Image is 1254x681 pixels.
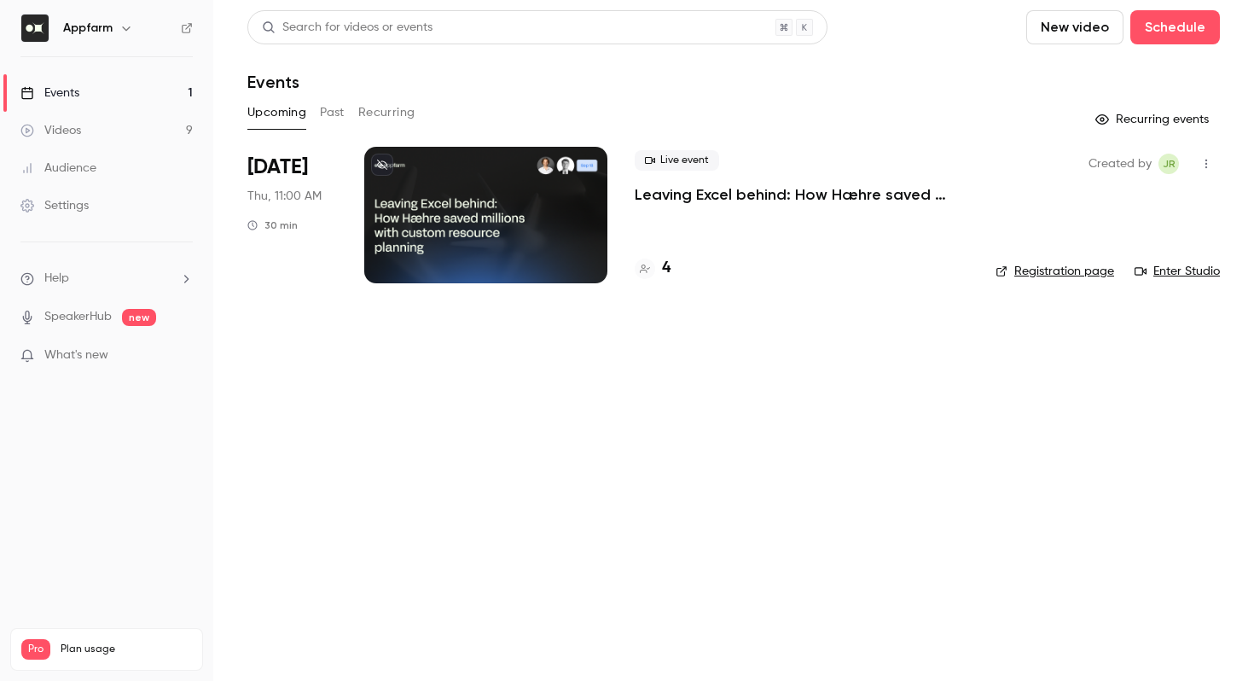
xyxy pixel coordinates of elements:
[61,643,192,656] span: Plan usage
[20,122,81,139] div: Videos
[262,19,433,37] div: Search for videos or events
[358,99,415,126] button: Recurring
[247,154,308,181] span: [DATE]
[44,270,69,288] span: Help
[20,197,89,214] div: Settings
[20,160,96,177] div: Audience
[1135,263,1220,280] a: Enter Studio
[247,99,306,126] button: Upcoming
[21,15,49,42] img: Appfarm
[247,188,322,205] span: Thu, 11:00 AM
[1089,154,1152,174] span: Created by
[662,257,671,280] h4: 4
[1163,154,1176,174] span: JR
[44,346,108,364] span: What's new
[635,184,968,205] a: Leaving Excel behind: How Hæhre saved millions with a custom resource planner
[247,218,298,232] div: 30 min
[247,72,299,92] h1: Events
[635,257,671,280] a: 4
[20,270,193,288] li: help-dropdown-opener
[1026,10,1123,44] button: New video
[635,150,719,171] span: Live event
[1088,106,1220,133] button: Recurring events
[63,20,113,37] h6: Appfarm
[122,309,156,326] span: new
[996,263,1114,280] a: Registration page
[21,639,50,660] span: Pro
[247,147,337,283] div: Sep 18 Thu, 11:00 AM (Europe/Oslo)
[320,99,345,126] button: Past
[172,348,193,364] iframe: Noticeable Trigger
[20,84,79,102] div: Events
[44,308,112,326] a: SpeakerHub
[1130,10,1220,44] button: Schedule
[1158,154,1179,174] span: Julie Remen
